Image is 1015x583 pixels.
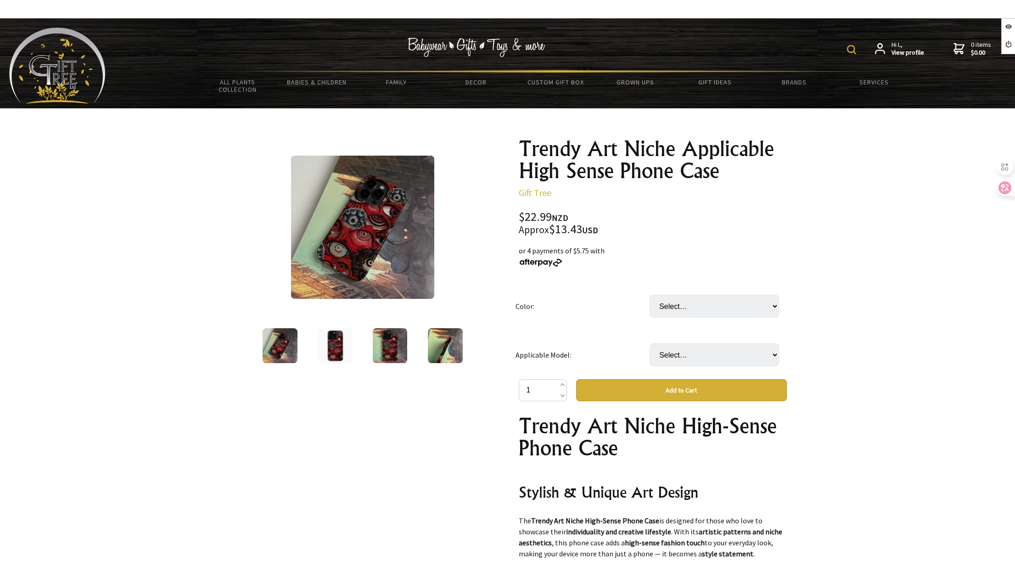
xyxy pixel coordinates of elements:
a: Gift Tree [519,187,551,198]
span: USD [582,225,598,235]
strong: artistic patterns and niche aesthetics [519,527,782,547]
h2: Stylish & Unique Art Design [519,481,787,503]
td: Color: [516,282,650,331]
img: Babyware - Gifts - Toys and more... [9,28,106,104]
img: Trendy Art Niche Applicable High Sense Phone Case [291,156,434,299]
strong: individuality and creative lifestyle [566,527,671,536]
small: Approx [519,224,549,236]
strong: View profile [892,49,924,57]
strong: high-sense fashion touch [625,538,705,547]
h1: Trendy Art Niche Applicable High Sense Phone Case [519,138,787,182]
img: Trendy Art Niche Applicable High Sense Phone Case [263,328,297,363]
button: Add to Cart [576,379,787,401]
p: The is designed for those who love to showcase their . With its , this phone case adds a to your ... [519,515,787,559]
a: Grown Ups [595,73,675,92]
span: 0 items [971,40,991,57]
a: Babies & Children [277,73,357,92]
span: NZD [552,213,568,223]
a: Custom Gift Box [516,73,595,92]
span: Hi L, [892,41,924,57]
h1: Trendy Art Niche High-Sense Phone Case [519,415,787,459]
a: 0 items$0.00 [953,41,991,57]
div: or 4 payments of $5.75 with [519,245,787,267]
strong: style statement [702,549,753,558]
strong: Trendy Art Niche High-Sense Phone Case [531,516,659,525]
img: Afterpay [519,258,563,267]
a: Hi L,View profile [875,41,924,57]
strong: $0.00 [971,49,991,57]
img: Trendy Art Niche Applicable High Sense Phone Case [318,328,352,363]
td: Applicable Model: [516,331,650,379]
a: Gift Ideas [675,73,754,92]
a: Brands [755,73,834,92]
div: $22.99 $13.43 [519,211,787,236]
img: Trendy Art Niche Applicable High Sense Phone Case [428,328,463,363]
img: product search [847,45,856,54]
a: Services [834,73,914,92]
img: Trendy Art Niche Applicable High Sense Phone Case [373,328,407,363]
img: Babywear - Gifts - Toys & more [408,38,545,57]
a: All Plants Collection [198,73,277,99]
a: Decor [436,73,516,92]
a: Family [357,73,436,92]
